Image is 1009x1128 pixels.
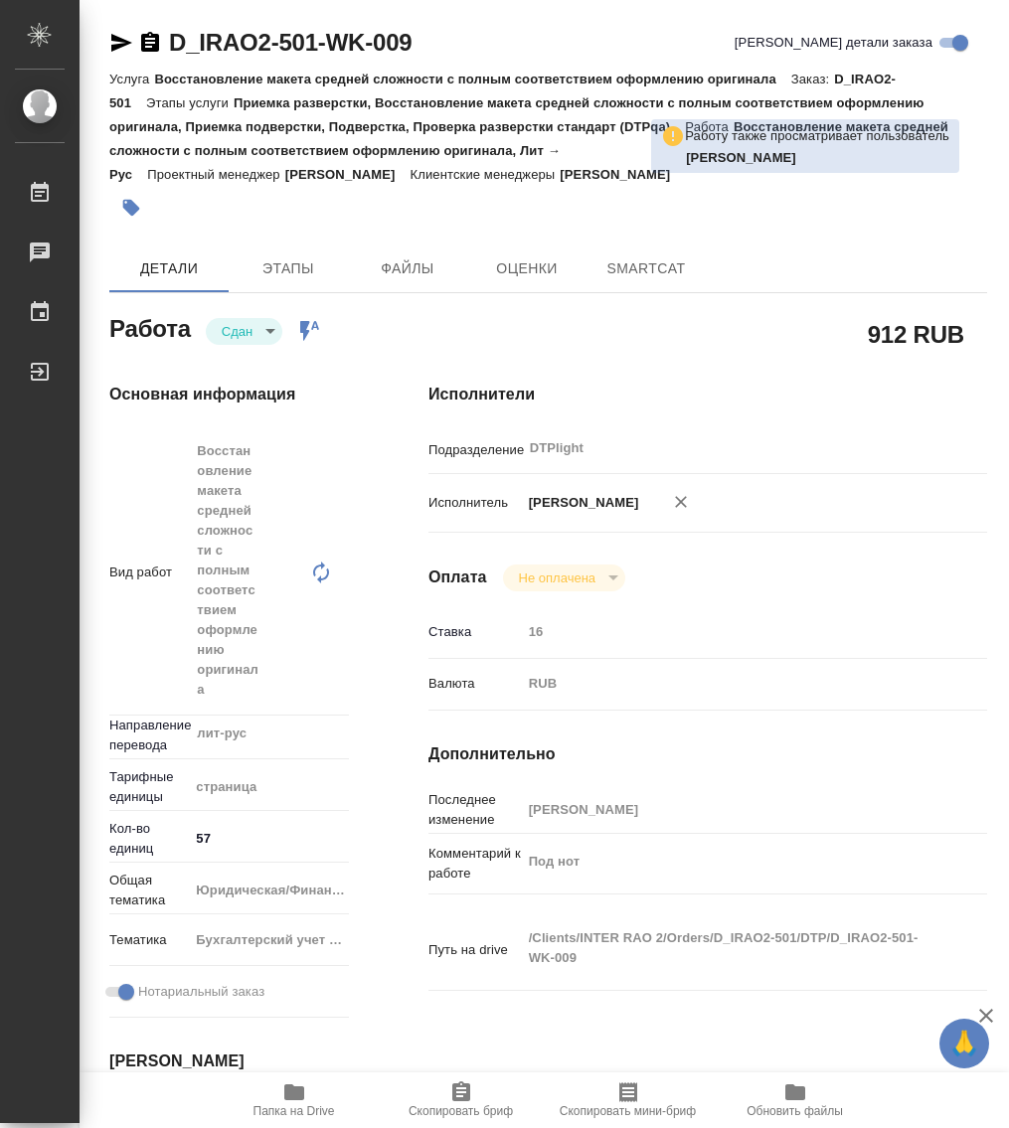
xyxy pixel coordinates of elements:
[241,256,336,281] span: Этапы
[747,1104,843,1118] span: Обновить файлы
[686,150,796,165] b: [PERSON_NAME]
[522,845,941,879] textarea: Под нот
[189,874,369,907] div: Юридическая/Финансовая
[211,1072,378,1128] button: Папка на Drive
[138,982,264,1002] span: Нотариальный заказ
[428,844,522,884] p: Комментарий к работе
[216,323,258,340] button: Сдан
[522,795,941,824] input: Пустое поле
[659,480,703,524] button: Удалить исполнителя
[560,167,685,182] p: [PERSON_NAME]
[479,256,575,281] span: Оценки
[146,95,234,110] p: Этапы услуги
[685,126,949,146] p: Работу также просматривает пользователь
[206,318,282,345] div: Сдан
[109,119,948,182] p: Восстановление макета средней сложности с полным соответствием оформлению оригинала, Лит → Рус
[522,667,941,701] div: RUB
[560,1104,696,1118] span: Скопировать мини-бриф
[109,186,153,230] button: Добавить тэг
[138,31,162,55] button: Скопировать ссылку
[109,716,189,755] p: Направление перевода
[522,493,639,513] p: [PERSON_NAME]
[428,790,522,830] p: Последнее изменение
[791,72,834,86] p: Заказ:
[735,33,932,53] span: [PERSON_NAME] детали заказа
[522,921,941,975] textarea: /Clients/INTER RAO 2/Orders/D_IRAO2-501/DTP/D_IRAO2-501-WK-009
[109,819,189,859] p: Кол-во единиц
[109,1049,349,1073] h4: [PERSON_NAME]
[147,167,284,182] p: Проектный менеджер
[109,31,133,55] button: Скопировать ссылку для ЯМессенджера
[378,1072,545,1128] button: Скопировать бриф
[109,563,189,582] p: Вид работ
[428,674,522,694] p: Валюта
[109,72,154,86] p: Услуга
[109,871,189,910] p: Общая тематика
[285,167,411,182] p: [PERSON_NAME]
[169,29,412,56] a: D_IRAO2-501-WK-009
[428,493,522,513] p: Исполнитель
[428,565,487,589] h4: Оплата
[411,167,561,182] p: Клиентские менеджеры
[513,569,601,586] button: Не оплачена
[109,383,349,406] h4: Основная информация
[522,617,941,646] input: Пустое поле
[109,95,925,134] p: Приемка разверстки, Восстановление макета средней сложности с полным соответствием оформлению ори...
[428,940,522,960] p: Путь на drive
[428,622,522,642] p: Ставка
[109,309,191,345] h2: Работа
[428,742,987,766] h4: Дополнительно
[503,564,625,591] div: Сдан
[868,317,964,351] h2: 912 RUB
[428,383,987,406] h4: Исполнители
[189,923,369,957] div: Бухгалтерский учет и аудит
[598,256,694,281] span: SmartCat
[409,1104,513,1118] span: Скопировать бриф
[189,770,369,804] div: страница
[545,1072,712,1128] button: Скопировать мини-бриф
[686,148,949,168] p: Исмагилова Диана
[189,824,349,853] input: ✎ Введи что-нибудь
[947,1023,981,1064] span: 🙏
[109,930,189,950] p: Тематика
[109,767,189,807] p: Тарифные единицы
[712,1072,879,1128] button: Обновить файлы
[939,1019,989,1068] button: 🙏
[360,256,455,281] span: Файлы
[428,440,522,460] p: Подразделение
[253,1104,335,1118] span: Папка на Drive
[154,72,790,86] p: Восстановление макета средней сложности с полным соответствием оформлению оригинала
[121,256,217,281] span: Детали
